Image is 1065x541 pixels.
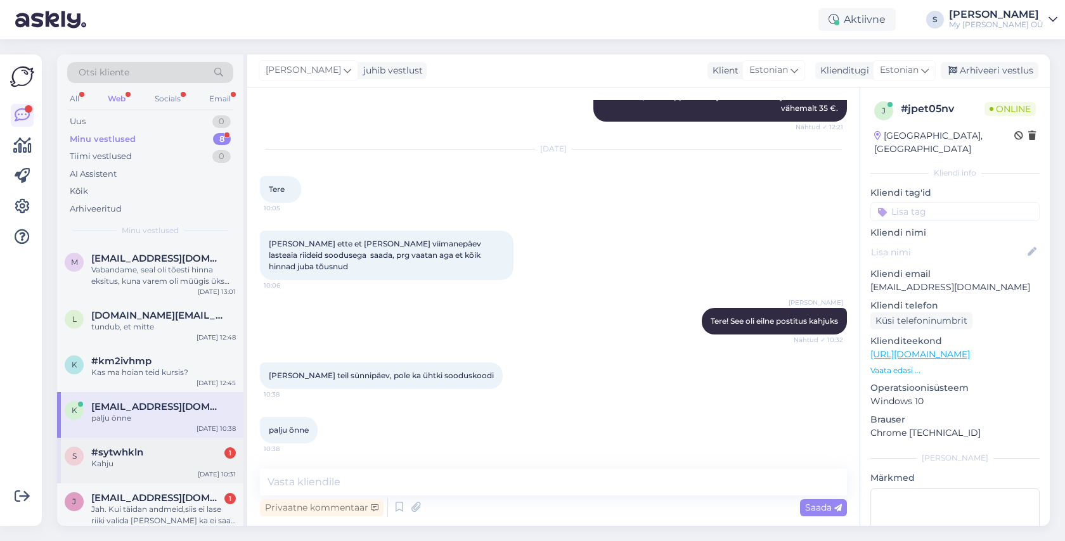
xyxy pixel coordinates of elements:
[71,257,78,267] span: m
[269,371,494,380] span: [PERSON_NAME] teil sünnipäev, pole ka ühtki sooduskoodi
[264,281,311,290] span: 10:06
[105,91,128,107] div: Web
[269,239,483,271] span: [PERSON_NAME] ette et [PERSON_NAME] viimanepäev lasteaia riideid soodusega saada, prg vaatan aga ...
[72,497,76,506] span: j
[72,314,77,324] span: l
[870,226,1040,239] p: Kliendi nimi
[70,115,86,128] div: Uus
[870,267,1040,281] p: Kliendi email
[91,447,143,458] span: #sytwhkln
[67,91,82,107] div: All
[72,360,77,369] span: k
[91,458,236,469] div: Kahju
[213,133,231,146] div: 8
[224,447,236,459] div: 1
[122,225,179,236] span: Minu vestlused
[870,395,1040,408] p: Windows 10
[870,471,1040,485] p: Märkmed
[870,186,1040,200] p: Kliendi tag'id
[941,62,1038,79] div: Arhiveeri vestlus
[949,20,1043,30] div: My [PERSON_NAME] OÜ
[815,64,869,77] div: Klienditugi
[870,299,1040,312] p: Kliendi telefon
[197,424,236,433] div: [DATE] 10:38
[91,264,236,287] div: Vabandame, seal oli tõesti hinna eksitus, kuna varem oli müügis üks värv, mis oli lõpumüügi hinna...
[70,203,122,215] div: Arhiveeritud
[749,63,788,77] span: Estonian
[198,469,236,479] div: [DATE] 10:31
[870,312,972,329] div: Küsi telefoninumbrit
[264,390,311,399] span: 10:38
[870,426,1040,440] p: Chrome [TECHNICAL_ID]
[207,91,233,107] div: Email
[901,101,984,117] div: # jpet05nv
[874,129,1014,156] div: [GEOGRAPHIC_DATA], [GEOGRAPHIC_DATA]
[198,287,236,296] div: [DATE] 13:01
[70,150,132,163] div: Tiimi vestlused
[91,253,223,264] span: mairit.laine@gmail.com
[789,298,843,307] span: [PERSON_NAME]
[72,451,77,461] span: s
[358,64,423,77] div: juhib vestlust
[152,91,183,107] div: Socials
[870,365,1040,376] p: Vaata edasi ...
[269,425,309,435] span: palju õnne
[10,65,34,89] img: Askly Logo
[224,493,236,504] div: 1
[70,185,88,198] div: Kõik
[91,321,236,333] div: tundub, et mitte
[91,367,236,378] div: Kas ma hoian teid kursis?
[870,281,1040,294] p: [EMAIL_ADDRESS][DOMAIN_NAME]
[818,8,896,31] div: Aktiivne
[197,378,236,388] div: [DATE] 12:45
[91,412,236,424] div: palju õnne
[70,168,117,181] div: AI Assistent
[269,184,285,194] span: Tere
[711,316,838,326] span: Tere! See oli eilne postitus kahjuks
[805,502,842,513] span: Saada
[870,202,1040,221] input: Lisa tag
[794,335,843,345] span: Nähtud ✓ 10:32
[79,66,129,79] span: Otsi kliente
[91,401,223,412] span: kerli.raudsepp@gmail.com
[880,63,919,77] span: Estonian
[70,133,136,146] div: Minu vestlused
[91,492,223,504] span: juliaoja91@gmail.com
[264,203,311,213] span: 10:05
[796,122,843,132] span: Nähtud ✓ 12:21
[882,106,886,115] span: j
[72,405,77,415] span: k
[707,64,739,77] div: Klient
[197,333,236,342] div: [DATE] 12:48
[926,11,944,29] div: S
[871,245,1025,259] input: Lisa nimi
[949,10,1057,30] a: [PERSON_NAME]My [PERSON_NAME] OÜ
[91,355,152,367] span: #km2ivhmp
[212,115,231,128] div: 0
[870,334,1040,348] p: Klienditeekond
[264,444,311,454] span: 10:38
[212,150,231,163] div: 0
[870,452,1040,464] div: [PERSON_NAME]
[260,143,847,155] div: [DATE]
[984,102,1036,116] span: Online
[91,310,223,321] span: lehes.ly@gmail.com
[870,348,970,360] a: [URL][DOMAIN_NAME]
[266,63,341,77] span: [PERSON_NAME]
[91,504,236,526] div: Jah. Kui täidan andmeid,siis ei lase riiki valida [PERSON_NAME] ka ei saa kuna see tärniga. Ürita...
[949,10,1043,20] div: [PERSON_NAME]
[870,413,1040,426] p: Brauser
[870,381,1040,395] p: Operatsioonisüsteem
[260,499,384,516] div: Privaatne kommentaar
[870,167,1040,179] div: Kliendi info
